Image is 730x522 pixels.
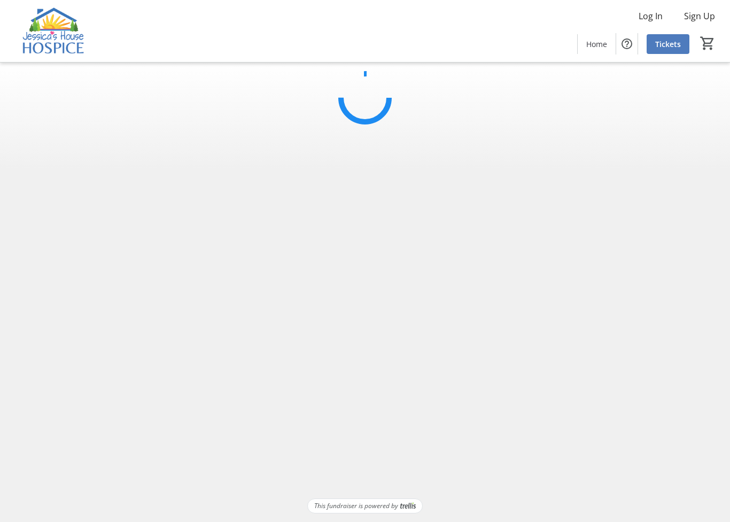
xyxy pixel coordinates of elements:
[698,34,717,53] button: Cart
[6,4,102,58] img: Jessica's House Hospice's Logo
[684,10,715,22] span: Sign Up
[675,7,724,25] button: Sign Up
[655,38,681,50] span: Tickets
[630,7,671,25] button: Log In
[400,502,416,510] img: Trellis Logo
[639,10,663,22] span: Log In
[647,34,689,54] a: Tickets
[586,38,607,50] span: Home
[616,33,638,54] button: Help
[314,501,398,511] span: This fundraiser is powered by
[578,34,616,54] a: Home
